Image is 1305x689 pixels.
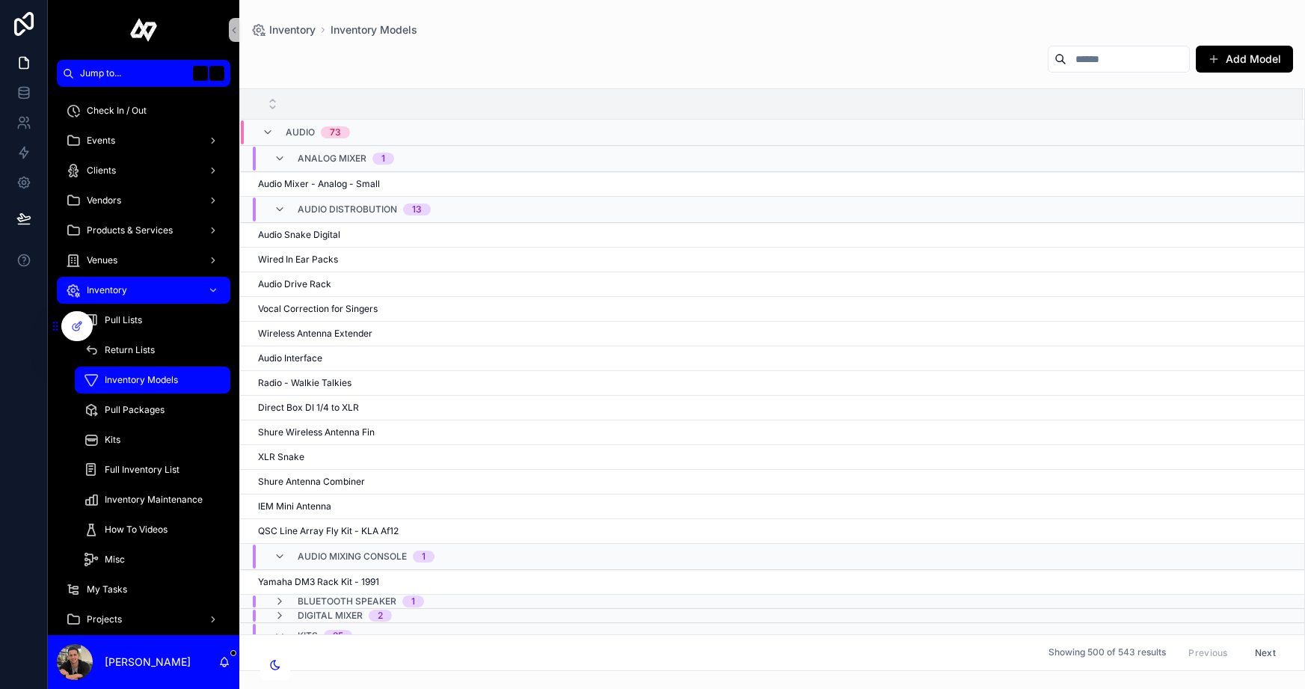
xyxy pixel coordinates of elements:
span: Yamaha DM3 Rack Kit - 1991 [258,576,379,588]
span: Venues [87,254,117,266]
a: Inventory [251,22,316,37]
a: Inventory Models [331,22,417,37]
span: Bluetooth Speaker [298,595,396,607]
span: Audio Mixing Console [298,551,407,563]
span: Radio - Walkie Talkies [258,377,351,389]
a: Events [57,127,230,154]
span: Audio Mixer - Analog - Small [258,178,380,190]
span: Audio Drive Rack [258,278,331,290]
span: Pull Packages [105,404,165,416]
a: Shure Wireless Antenna Fin [258,426,1285,438]
a: Vendors [57,187,230,214]
a: Vocal Correction for Singers [258,303,1285,315]
a: Venues [57,247,230,274]
a: Inventory Models [75,367,230,394]
a: Return Lists [75,337,230,364]
span: Jump to... [80,67,187,79]
div: 1 [381,153,385,165]
span: Return Lists [105,344,155,356]
span: IEM Mini Antenna [258,500,331,512]
a: Pull Lists [75,307,230,334]
div: 13 [412,203,422,215]
a: Radio - Walkie Talkies [258,377,1285,389]
span: Wireless Antenna Extender [258,328,372,340]
a: Yamaha DM3 Rack Kit - 1991 [258,576,1285,588]
span: Inventory [269,22,316,37]
a: Shure Antenna Combiner [258,476,1285,488]
a: Wired In Ear Packs [258,254,1285,266]
span: QSC Line Array Fly Kit - KLA Af12 [258,525,399,537]
span: Showing 500 of 543 results [1048,647,1166,659]
a: Inventory Maintenance [75,486,230,513]
span: Misc [105,554,125,566]
span: Digital Mixer [298,610,363,622]
span: Inventory Maintenance [105,494,203,506]
span: Analog Mixer [298,153,366,165]
span: Events [87,135,115,147]
span: Direct Box DI 1/4 to XLR [258,402,359,414]
span: XLR Snake [258,451,304,463]
a: Misc [75,546,230,573]
button: Next [1244,641,1286,664]
span: Inventory [87,284,127,296]
span: Pull Lists [105,314,142,326]
span: Shure Wireless Antenna Fin [258,426,375,438]
a: Audio Interface [258,352,1285,364]
span: Kits [298,630,318,642]
span: K [211,67,223,79]
span: Vocal Correction for Singers [258,303,378,315]
a: Kits [75,426,230,453]
a: Audio Snake Digital [258,229,1285,241]
span: Check In / Out [87,105,147,117]
div: 73 [330,126,341,138]
a: How To Videos [75,516,230,543]
span: Shure Antenna Combiner [258,476,365,488]
a: Full Inventory List [75,456,230,483]
span: Vendors [87,195,121,206]
a: Clients [57,157,230,184]
span: How To Videos [105,524,168,536]
span: My Tasks [87,584,127,595]
span: Kits [105,434,120,446]
span: Full Inventory List [105,464,179,476]
a: Inventory [57,277,230,304]
span: Projects [87,613,122,625]
a: QSC Line Array Fly Kit - KLA Af12 [258,525,1285,537]
img: App logo [130,18,158,42]
a: Products & Services [57,217,230,244]
div: 1 [411,595,415,607]
div: 1 [422,551,426,563]
p: [PERSON_NAME] [105,655,191,670]
a: Direct Box DI 1/4 to XLR [258,402,1285,414]
span: Wired In Ear Packs [258,254,338,266]
a: Wireless Antenna Extender [258,328,1285,340]
span: Products & Services [87,224,173,236]
span: Audio Distrobution [298,203,397,215]
a: XLR Snake [258,451,1285,463]
a: Check In / Out [57,97,230,124]
span: Clients [87,165,116,177]
a: Audio Drive Rack [258,278,1285,290]
a: IEM Mini Antenna [258,500,1285,512]
button: Add Model [1196,46,1293,73]
span: Audio Snake Digital [258,229,340,241]
span: Inventory Models [105,374,178,386]
div: scrollable content [48,87,239,635]
span: Audio Interface [258,352,322,364]
a: Pull Packages [75,396,230,423]
div: 2 [378,610,383,622]
div: 25 [333,630,343,642]
a: Audio Mixer - Analog - Small [258,178,1285,190]
a: My Tasks [57,576,230,603]
span: Audio [286,126,315,138]
a: Projects [57,606,230,633]
button: Jump to...K [57,60,230,87]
